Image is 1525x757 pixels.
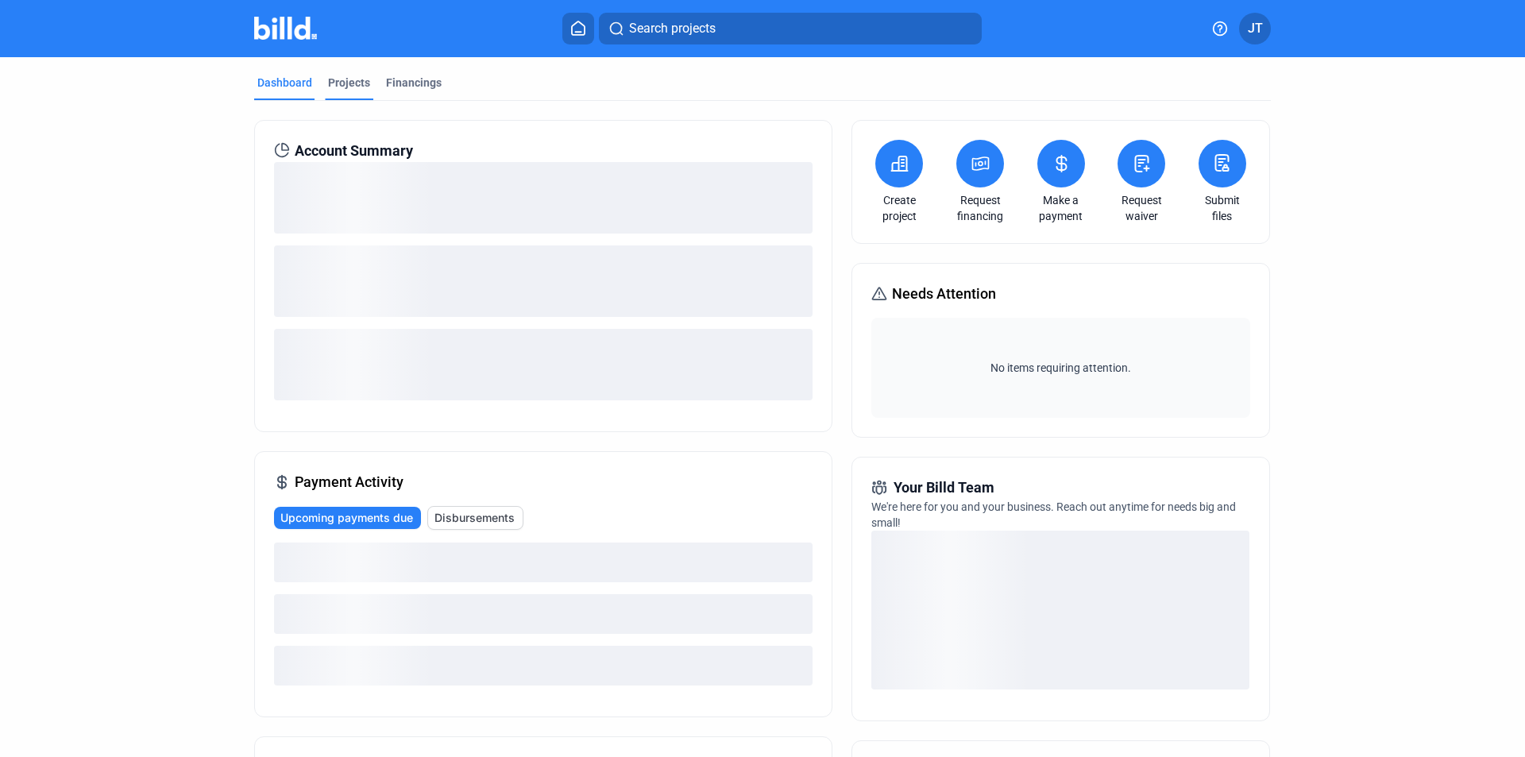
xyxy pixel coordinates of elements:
div: Projects [328,75,370,91]
div: Dashboard [257,75,312,91]
div: loading [274,646,813,686]
span: JT [1248,19,1263,38]
div: loading [274,245,813,317]
span: No items requiring attention. [878,360,1243,376]
div: loading [871,531,1249,689]
a: Request financing [952,192,1008,224]
button: Upcoming payments due [274,507,421,529]
span: Disbursements [434,510,515,526]
span: Payment Activity [295,471,403,493]
button: Disbursements [427,506,523,530]
span: Upcoming payments due [280,510,413,526]
span: We're here for you and your business. Reach out anytime for needs big and small! [871,500,1236,529]
div: loading [274,543,813,582]
a: Submit files [1195,192,1250,224]
span: Your Billd Team [894,477,994,499]
div: loading [274,162,813,234]
button: Search projects [599,13,982,44]
div: loading [274,329,813,400]
span: Account Summary [295,140,413,162]
a: Create project [871,192,927,224]
div: Financings [386,75,442,91]
span: Needs Attention [892,283,996,305]
span: Search projects [629,19,716,38]
div: loading [274,594,813,634]
a: Request waiver [1114,192,1169,224]
button: JT [1239,13,1271,44]
a: Make a payment [1033,192,1089,224]
img: Billd Company Logo [254,17,317,40]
